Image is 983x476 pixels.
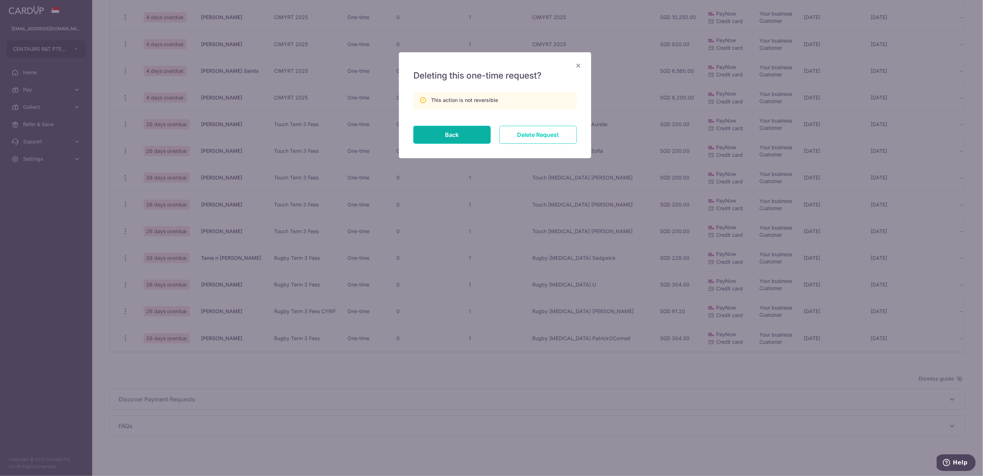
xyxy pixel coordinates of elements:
button: Close [574,61,583,70]
input: Delete Request [499,126,577,144]
div: This action is not reversible [431,97,498,104]
button: Back [413,126,491,144]
iframe: Opens a widget where you can find more information [937,454,976,472]
span: Help [16,5,31,12]
h5: Deleting this one-time request? [413,70,577,81]
span: × [575,60,581,70]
